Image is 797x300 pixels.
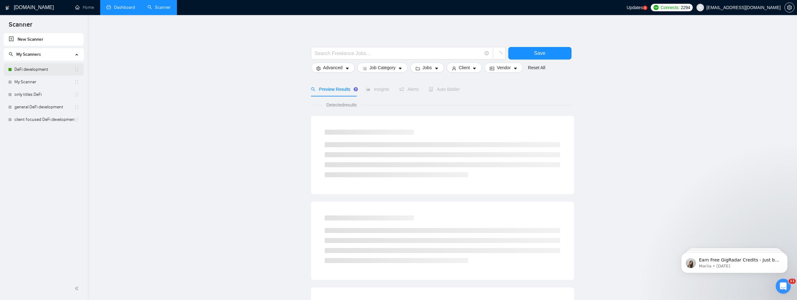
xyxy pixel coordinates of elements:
[429,87,460,92] span: Auto Bidder
[4,63,84,76] li: DeFi development
[323,64,343,71] span: Advanced
[74,117,79,122] span: holder
[14,63,74,76] a: DeFi development
[4,101,84,113] li: general DeFi development
[485,51,489,55] span: info-circle
[398,66,402,71] span: caret-down
[74,92,79,97] span: holder
[311,87,356,92] span: Preview Results
[315,49,482,57] input: Search Freelance Jobs...
[9,52,41,57] span: My Scanners
[4,20,37,33] span: Scanner
[74,105,79,110] span: holder
[345,66,349,71] span: caret-down
[447,63,482,73] button: userClientcaret-down
[311,63,355,73] button: settingAdvancedcaret-down
[75,285,81,292] span: double-left
[484,63,523,73] button: idcardVendorcaret-down
[14,88,74,101] a: only titles DeFi
[416,66,420,71] span: folder
[14,113,74,126] a: client focused DeFi development
[681,4,690,11] span: 2294
[9,52,13,56] span: search
[399,87,419,92] span: Alerts
[644,7,646,9] text: 5
[370,64,396,71] span: Job Category
[357,63,408,73] button: barsJob Categorycaret-down
[497,64,510,71] span: Vendor
[660,4,679,11] span: Connects:
[9,33,79,46] a: New Scanner
[322,101,361,108] span: Detected results
[353,86,359,92] div: Tooltip anchor
[496,51,502,57] span: loading
[459,64,470,71] span: Client
[698,5,702,10] span: user
[14,76,74,88] a: My Scanner
[776,279,791,294] iframe: Intercom live chat
[672,239,797,283] iframe: Intercom notifications message
[422,64,432,71] span: Jobs
[106,5,135,10] a: dashboardDashboard
[784,3,794,13] button: setting
[4,33,84,46] li: New Scanner
[490,66,494,71] span: idcard
[429,87,433,91] span: robot
[14,101,74,113] a: general DeFi development
[366,87,389,92] span: Insights
[643,6,647,10] a: 5
[452,66,456,71] span: user
[784,5,794,10] a: setting
[366,87,370,91] span: area-chart
[311,87,315,91] span: search
[4,113,84,126] li: client focused DeFi development
[316,66,321,71] span: setting
[434,66,439,71] span: caret-down
[147,5,171,10] a: searchScanner
[627,5,643,10] span: Updates
[534,49,545,57] span: Save
[74,67,79,72] span: holder
[363,66,367,71] span: bars
[410,63,444,73] button: folderJobscaret-down
[16,52,41,57] span: My Scanners
[399,87,404,91] span: notification
[472,66,477,71] span: caret-down
[5,3,10,13] img: logo
[528,64,545,71] a: Reset All
[74,80,79,85] span: holder
[4,88,84,101] li: only titles DeFi
[508,47,572,59] button: Save
[513,66,518,71] span: caret-down
[654,5,659,10] img: upwork-logo.png
[4,76,84,88] li: My Scanner
[75,5,94,10] a: homeHome
[789,279,796,284] span: 11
